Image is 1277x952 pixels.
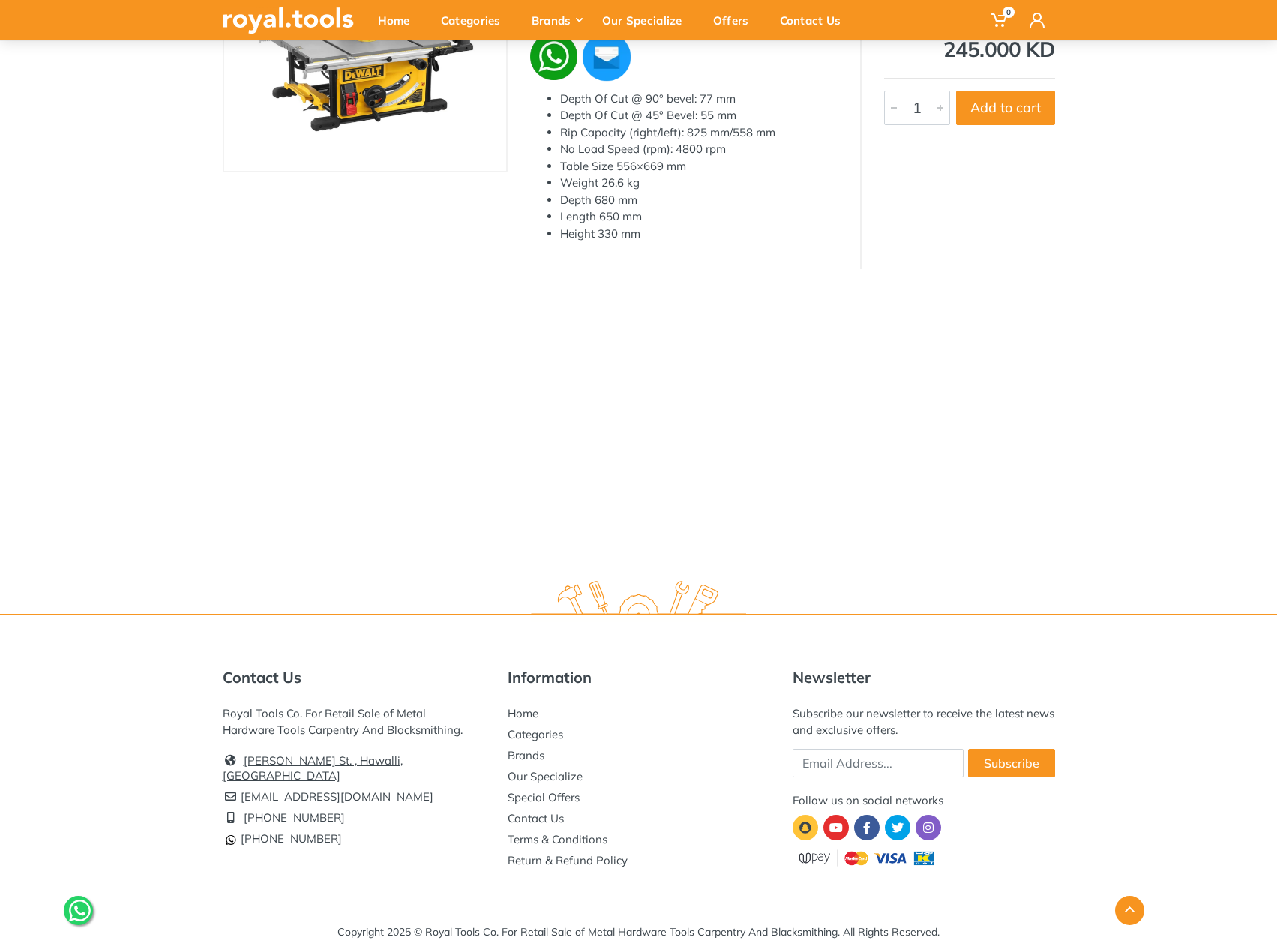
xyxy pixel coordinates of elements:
[223,831,342,846] a: [PHONE_NUMBER]
[508,727,563,741] a: Categories
[508,706,538,720] a: Home
[530,33,578,81] img: wa.webp
[560,226,838,243] div: Height 330 mm
[508,769,583,783] a: Our Specialize
[580,31,633,83] img: ma.webp
[968,749,1055,777] button: Subscribe
[508,832,607,846] a: Terms & Conditions
[560,192,838,209] div: Depth 680 mm
[560,91,838,108] li: Depth Of Cut @ 90° bevel: 77 mm
[508,853,628,867] a: Return & Refund Policy
[223,669,485,687] h5: Contact Us
[884,39,1055,60] div: 245.000 KD
[223,705,485,738] div: Royal Tools Co. For Retail Sale of Metal Hardware Tools Carpentry And Blacksmithing.
[223,753,403,783] a: [PERSON_NAME] St. , Hawalli, [GEOGRAPHIC_DATA]
[793,749,964,777] input: Email Address...
[560,208,838,226] div: Length 650 mm
[592,4,703,36] div: Our Specialize
[223,7,354,34] img: royal.tools Logo
[560,175,838,192] div: Weight 26.6 kg
[956,91,1055,125] button: Add to cart
[430,4,521,36] div: Categories
[793,669,1055,687] h5: Newsletter
[508,790,580,804] a: Special Offers
[531,581,746,622] img: royal.tools Logo
[1003,7,1015,18] span: 0
[793,848,943,868] img: upay.png
[560,107,838,124] li: Depth Of Cut @ 45° Bevel: 55 mm
[508,811,564,825] a: Contact Us
[560,158,838,175] div: Table Size 556×669 mm
[508,669,770,687] h5: Information
[560,141,838,158] li: No Load Speed (rpm): 4800 rpm
[703,4,769,36] div: Offers
[223,786,485,807] li: [EMAIL_ADDRESS][DOMAIN_NAME]
[508,748,544,762] a: Brands
[769,4,862,36] div: Contact Us
[244,810,345,825] a: [PHONE_NUMBER]
[367,4,430,36] div: Home
[793,792,1055,809] div: Follow us on social networks
[337,924,940,940] div: Copyright 2025 © Royal Tools Co. For Retail Sale of Metal Hardware Tools Carpentry And Blacksmith...
[521,4,592,36] div: Brands
[560,124,838,142] li: Rip Capacity (right/left): 825 mm/558 mm
[793,705,1055,738] div: Subscribe our newsletter to receive the latest news and exclusive offers.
